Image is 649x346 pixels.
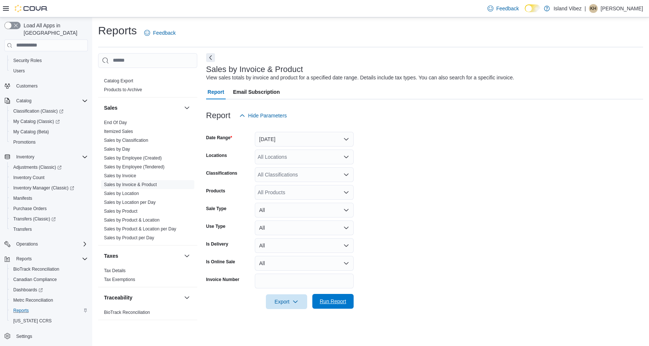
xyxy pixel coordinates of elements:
[206,241,228,247] label: Is Delivery
[601,4,643,13] p: [PERSON_NAME]
[1,254,91,264] button: Reports
[343,172,349,178] button: Open list of options
[104,235,154,240] a: Sales by Product per Day
[10,296,56,305] a: Metrc Reconciliation
[10,265,62,274] a: BioTrack Reconciliation
[208,85,224,99] span: Report
[21,22,88,37] span: Load All Apps in [GEOGRAPHIC_DATA]
[343,154,349,160] button: Open list of options
[270,294,303,309] span: Export
[13,297,53,303] span: Metrc Reconciliation
[7,305,91,316] button: Reports
[13,226,32,232] span: Transfers
[206,153,227,158] label: Locations
[10,56,45,65] a: Security Roles
[104,294,181,301] button: Traceability
[1,330,91,341] button: Settings
[236,108,290,123] button: Hide Parameters
[10,163,65,172] a: Adjustments (Classic)
[13,108,63,114] span: Classification (Classic)
[206,188,225,194] label: Products
[255,256,354,271] button: All
[153,29,176,37] span: Feedback
[104,129,133,134] a: Itemized Sales
[13,139,36,145] span: Promotions
[10,215,59,223] a: Transfers (Classic)
[16,154,34,160] span: Inventory
[183,293,191,302] button: Traceability
[7,116,91,127] a: My Catalog (Classic)
[104,164,164,169] a: Sales by Employee (Tendered)
[266,294,307,309] button: Export
[485,1,522,16] a: Feedback
[584,4,586,13] p: |
[16,241,38,247] span: Operations
[553,4,582,13] p: Island Vibez
[15,5,48,12] img: Cova
[183,62,191,71] button: Products
[7,193,91,203] button: Manifests
[98,308,197,320] div: Traceability
[13,58,42,64] span: Security Roles
[13,206,47,212] span: Purchase Orders
[104,173,136,178] a: Sales by Invoice
[589,4,598,13] div: Karen Henderson
[10,173,88,182] span: Inventory Count
[7,127,91,137] button: My Catalog (Beta)
[10,204,50,213] a: Purchase Orders
[104,252,181,260] button: Taxes
[1,80,91,91] button: Customers
[7,66,91,76] button: Users
[206,135,232,141] label: Date Range
[104,182,157,187] a: Sales by Invoice & Product
[13,266,59,272] span: BioTrack Reconciliation
[7,183,91,193] a: Inventory Manager (Classic)
[13,81,88,90] span: Customers
[255,238,354,253] button: All
[1,152,91,162] button: Inventory
[233,85,280,99] span: Email Subscription
[10,296,88,305] span: Metrc Reconciliation
[7,285,91,295] a: Dashboards
[10,107,88,116] span: Classification (Classic)
[7,106,91,116] a: Classification (Classic)
[7,274,91,285] button: Canadian Compliance
[10,107,66,116] a: Classification (Classic)
[10,225,88,234] span: Transfers
[104,310,150,315] a: BioTrack Reconciliation
[10,127,88,136] span: My Catalog (Beta)
[104,209,138,214] a: Sales by Product
[104,147,130,152] a: Sales by Day
[206,65,303,74] h3: Sales by Invoice & Product
[255,220,354,235] button: All
[7,162,91,172] a: Adjustments (Classic)
[10,138,39,147] a: Promotions
[7,203,91,214] button: Purchase Orders
[10,127,52,136] a: My Catalog (Beta)
[525,4,540,12] input: Dark Mode
[98,23,137,38] h1: Reports
[10,194,35,203] a: Manifests
[13,195,32,201] span: Manifests
[98,76,197,97] div: Products
[183,103,191,112] button: Sales
[16,333,32,339] span: Settings
[13,82,41,90] a: Customers
[10,184,77,192] a: Inventory Manager (Classic)
[10,316,55,325] a: [US_STATE] CCRS
[7,172,91,183] button: Inventory Count
[320,298,346,305] span: Run Report
[104,87,142,92] a: Products to Archive
[13,254,35,263] button: Reports
[13,96,88,105] span: Catalog
[10,117,63,126] a: My Catalog (Classic)
[13,153,37,161] button: Inventory
[10,306,88,315] span: Reports
[104,252,118,260] h3: Taxes
[13,119,60,124] span: My Catalog (Classic)
[13,277,57,282] span: Canadian Compliance
[13,332,35,341] a: Settings
[10,285,88,294] span: Dashboards
[10,275,60,284] a: Canadian Compliance
[13,331,88,340] span: Settings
